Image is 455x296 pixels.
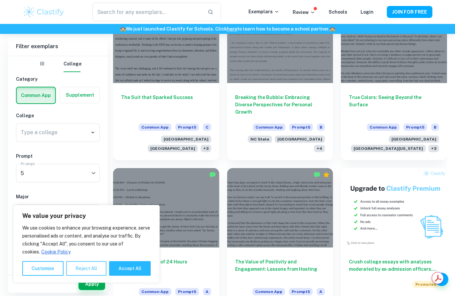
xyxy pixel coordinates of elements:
img: Marked [209,171,216,178]
span: A [317,288,325,295]
h6: College [16,112,100,119]
span: Common App [253,124,285,131]
a: Login [361,9,374,15]
img: Thumbnail [341,168,447,247]
span: B [317,124,325,131]
span: [GEOGRAPHIC_DATA][US_STATE] [351,145,426,152]
a: Cookie Policy [41,249,71,255]
input: Search for any exemplars... [92,3,202,21]
span: B [431,124,439,131]
button: Common App [17,87,55,103]
span: [GEOGRAPHIC_DATA] [161,136,211,143]
h6: The Value of Positivity and Engagement: Lessons from Hosting [235,258,325,280]
div: We value your privacy [13,205,160,283]
button: Accept All [109,261,151,276]
h6: The Suit that Sparked Success [121,94,211,116]
span: C [203,124,211,131]
span: Common App [139,288,171,295]
a: here [227,26,237,32]
span: 🏫 [120,26,126,32]
p: We value your privacy [22,212,151,220]
span: NC State [248,136,272,143]
button: Customise [22,261,64,276]
img: Clastify logo [23,5,65,19]
a: Breaking the Bubble: Embracing Diverse Perspectives for Personal GrowthCommon AppPrompt5BNC State... [227,4,333,160]
p: Exemplars [248,8,279,15]
h6: True Colors: Seeing Beyond the Surface [349,94,439,116]
span: Prompt 5 [289,124,313,131]
span: Common App [367,124,399,131]
label: Prompt [21,161,35,166]
button: College [64,56,81,72]
span: [GEOGRAPHIC_DATA] [389,136,439,143]
span: Prompt 5 [289,288,313,295]
h6: We just launched Clastify for Schools. Click to learn how to become a school partner. [1,25,454,33]
span: 🏫 [330,26,335,32]
a: The Suit that Sparked SuccessCommon AppPrompt5C[GEOGRAPHIC_DATA][GEOGRAPHIC_DATA]+3 [113,4,219,160]
h6: Major [16,193,100,200]
h6: Making the Most of 24 Hours [121,258,211,280]
h6: Crush college essays with analyses moderated by ex-admission officers. Upgrade now [349,258,439,273]
img: Marked [314,171,320,178]
span: Common App [252,288,285,295]
span: + 4 [314,145,325,152]
div: Filter type choice [34,56,81,72]
span: + 3 [201,145,211,152]
span: A [203,288,211,295]
span: Common App [139,124,171,131]
div: Premium [323,171,330,178]
button: IB [34,56,50,72]
button: Open [88,128,97,137]
span: [GEOGRAPHIC_DATA] [148,145,198,152]
h6: Breaking the Bubble: Embracing Diverse Perspectives for Personal Growth [235,94,325,116]
button: Apply [78,278,105,290]
button: Supplement [60,87,99,103]
span: [GEOGRAPHIC_DATA] [275,136,325,143]
span: + 3 [428,145,439,152]
a: Schools [329,9,347,15]
span: Promoted [413,281,439,288]
h6: Prompt [16,152,100,160]
p: We use cookies to enhance your browsing experience, serve personalised ads or content, and analys... [22,224,151,256]
a: True Colors: Seeing Beyond the SurfaceCommon AppPrompt5B[GEOGRAPHIC_DATA][GEOGRAPHIC_DATA][US_STA... [341,4,447,160]
div: 5 [16,164,95,182]
span: Prompt 5 [175,124,199,131]
h6: Category [16,75,100,83]
span: Prompt 5 [403,124,427,131]
h6: Filter exemplars [8,37,108,56]
button: JOIN FOR FREE [387,6,432,18]
button: Reject All [66,261,106,276]
p: Review [293,9,315,16]
span: Prompt 5 [175,288,199,295]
